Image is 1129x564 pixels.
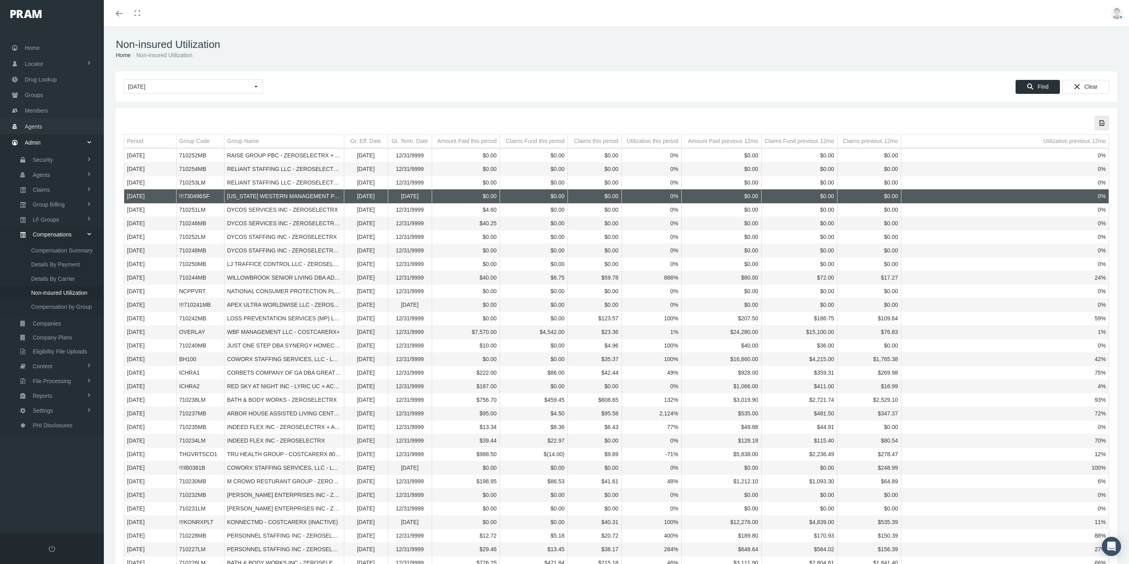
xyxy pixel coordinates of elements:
div: $0.00 [503,152,565,159]
td: [DATE] [124,217,176,230]
td: 710230MB [176,475,224,489]
td: [DATE] [124,475,176,489]
span: Non-insured Utilization [31,286,87,300]
td: [DATE] [124,407,176,421]
td: [DATE] [388,190,432,203]
td: Column Gr. Eff. Date [344,135,388,148]
td: 710232MB [176,489,224,502]
td: [DATE] [124,149,176,163]
td: 100% [621,339,681,353]
td: 12/31/9999 [388,475,432,489]
span: Claims [33,183,50,197]
td: [DATE] [124,271,176,285]
td: [DATE] [388,516,432,529]
span: Compensation by Group [31,300,92,314]
td: [DATE] [124,529,176,543]
td: 710252LM [176,230,224,244]
td: DYCOS SERVICES INC - ZEROSELECTRX [224,203,344,217]
td: 0% [621,298,681,312]
span: Admin [25,135,41,150]
div: Claims Fund previous 12mo [764,137,834,145]
td: [DATE] [124,190,176,203]
td: 12/31/9999 [388,149,432,163]
li: Non-insured Utilization [131,51,192,60]
span: Details By Carrier [31,272,75,286]
td: 0% [621,461,681,475]
td: WILLOWBROOK SENIOR LIVING DBA ADAVA CARE - ZEROSELECTRX + ACA [224,271,344,285]
td: 400% [621,529,681,543]
td: 710238LM [176,393,224,407]
td: 59% [901,312,1109,326]
td: Column Group Code [176,135,224,148]
td: 710246MB [176,217,224,230]
td: 710242MB [176,312,224,326]
td: 0% [621,502,681,516]
td: 0% [621,149,681,163]
td: 12/31/9999 [388,326,432,339]
span: Agents [33,168,50,182]
td: DYCOS STAFFING INC - ZEROSELECTRX + ACA [224,244,344,258]
td: Column Period [124,135,176,148]
td: Column Claims previous 12mo [837,135,901,148]
span: Content [33,359,52,373]
span: Compensation Summary [31,244,93,257]
div: $0.00 [503,179,565,187]
td: 12/31/9999 [388,529,432,543]
td: !!!730496SF [176,190,224,203]
td: [DATE] [124,285,176,298]
td: -71% [621,448,681,461]
td: [DATE] [124,502,176,516]
div: $0.00 [764,165,834,173]
td: 284% [621,543,681,556]
td: [DATE] [344,489,388,502]
td: [DATE] [344,190,388,203]
div: Amount Paid previous 12mo [688,137,758,145]
td: 710252MB [176,149,224,163]
td: [DATE] [344,421,388,434]
td: 6% [901,475,1109,489]
td: 0% [901,298,1109,312]
td: 93% [901,393,1109,407]
div: Amount Paid this period [437,137,497,145]
td: 710244MB [176,271,224,285]
td: [DATE] [124,489,176,502]
td: 710250MB [176,258,224,271]
div: $0.00 [435,165,497,173]
td: !!!710241MB [176,298,224,312]
td: [PERSON_NAME] ENTERPRISES INC - ZEROSELECTRX + ACA [224,489,344,502]
td: 710253LM [176,176,224,190]
td: ICHRA2 [176,380,224,393]
td: 88% [901,529,1109,543]
td: [DATE] [344,380,388,393]
td: 12/31/9999 [388,407,432,421]
td: [DATE] [124,421,176,434]
td: [DATE] [344,353,388,366]
div: Clear [1062,80,1109,94]
td: Column Gr. Term. Date [388,135,432,148]
td: [DATE] [344,326,388,339]
td: 12/31/9999 [388,421,432,434]
td: ICHRA1 [176,366,224,380]
td: DYCOS STAFFING INC - ZEROSELECTRX [224,230,344,244]
td: [DATE] [344,244,388,258]
td: [DATE] [124,326,176,339]
span: Locator [25,56,44,71]
td: LOSS PREVENTATION SERVICES (MP) LP - ZEROSELECTRX + ACA [224,312,344,326]
div: $0.00 [764,152,834,159]
td: [DATE] [124,203,176,217]
td: [DATE] [344,407,388,421]
td: [DATE] [124,298,176,312]
td: 2,124% [621,407,681,421]
td: [DATE] [124,339,176,353]
img: user-placeholder.jpg [1111,7,1123,19]
td: KONNECTMD - COSTCARERX (INACTIVE) [224,516,344,529]
div: Period [127,137,143,145]
td: 75% [901,366,1109,380]
td: [DATE] [124,380,176,393]
td: 0% [901,489,1109,502]
td: INDEED FLEX INC - ZEROSELECTRX + ACA [224,421,344,434]
td: 710240MB [176,339,224,353]
td: 0% [621,190,681,203]
td: 70% [901,434,1109,448]
td: [DATE] [344,529,388,543]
